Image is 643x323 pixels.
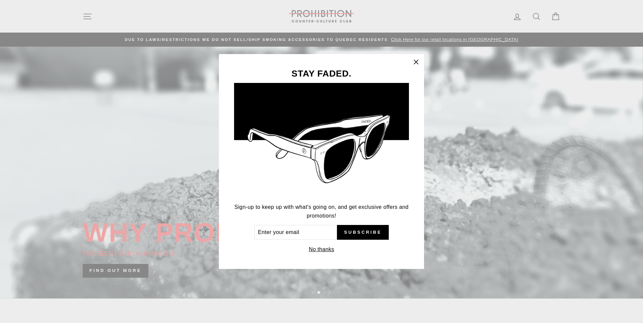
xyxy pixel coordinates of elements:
[234,69,409,78] h3: STAY FADED.
[234,203,409,220] p: Sign-up to keep up with what's going on, and get exclusive offers and promotions!
[254,225,337,240] input: Enter your email
[307,245,336,254] button: No thanks
[337,225,389,240] button: Subscribe
[344,229,382,235] span: Subscribe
